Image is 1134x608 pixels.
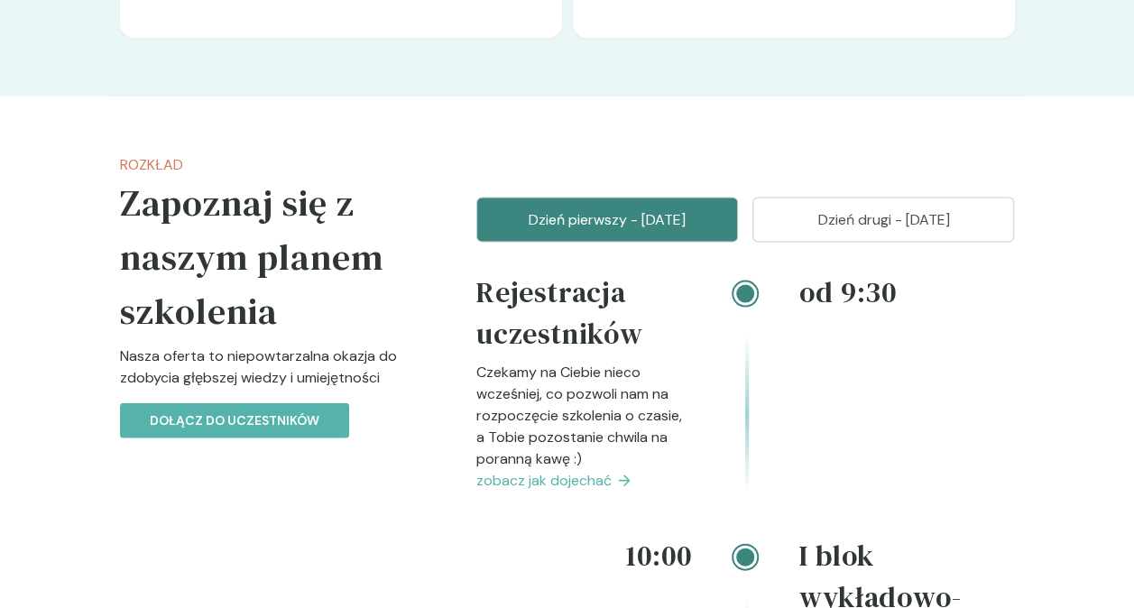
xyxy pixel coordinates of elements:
p: Dzień pierwszy - [DATE] [499,209,715,231]
p: Dzień drugi - [DATE] [775,209,991,231]
p: Rozkład [120,154,419,176]
h4: 10:00 [476,535,691,576]
button: Dołącz do uczestników [120,403,349,438]
p: Nasza oferta to niepowtarzalna okazja do zdobycia głębszej wiedzy i umiejętności [120,345,419,403]
h5: Zapoznaj się z naszym planem szkolenia [120,176,419,338]
button: Dzień pierwszy - [DATE] [476,198,738,243]
h4: Rejestracja uczestników [476,272,691,362]
p: Czekamy na Ciebie nieco wcześniej, co pozwoli nam na rozpoczęcie szkolenia o czasie, a Tobie pozo... [476,362,691,470]
button: Dzień drugi - [DATE] [752,198,1014,243]
p: Dołącz do uczestników [150,411,319,430]
a: Dołącz do uczestników [120,410,349,429]
span: zobacz jak dojechać [476,470,612,492]
h4: od 9:30 [799,272,1014,313]
a: zobacz jak dojechać [476,470,691,492]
